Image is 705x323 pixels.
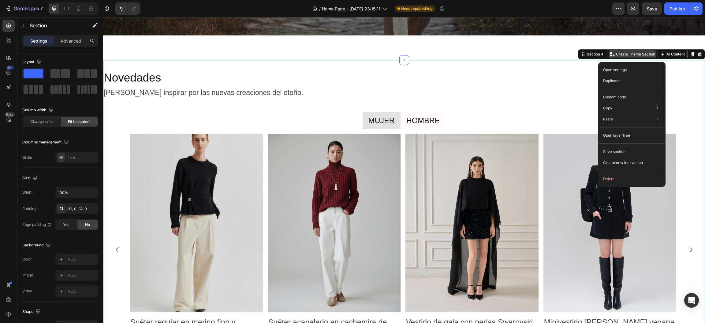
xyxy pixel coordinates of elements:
[22,272,33,278] div: Image
[265,98,292,108] p: MUJER
[440,299,573,321] h2: Minivestido [PERSON_NAME] vegana con tirantes, [PERSON_NAME] alto y cinturón
[68,119,91,124] span: Fit to content
[68,257,97,262] div: Add...
[22,190,32,195] div: Width
[6,224,23,241] button: Carousel Back Arrow
[22,138,70,146] div: Columns management
[319,6,321,12] span: /
[603,94,626,100] p: Custom code
[30,119,53,124] span: Change ratio
[603,67,627,73] p: Open settings
[302,299,435,321] h2: Vestido de gala con perlas Swarovski y cristales Preciosa
[603,78,620,84] p: Duplicate
[22,106,55,114] div: Column width
[670,6,685,12] div: Publish
[165,117,298,294] a: Suéter acanalado en cachemira de calibre fino
[30,22,80,29] p: Section
[579,224,596,241] button: Carousel Next Arrow
[6,65,15,70] div: 450
[60,38,81,44] p: Advanced
[40,5,43,12] p: 7
[684,293,699,308] div: Open Intercom Messenger
[30,38,47,44] p: Settings
[603,160,643,166] p: Create new interaction
[103,17,705,323] iframe: Design area
[165,299,298,321] h2: Suéter acanalado en cachemira de calibre fino
[56,187,98,198] input: Auto
[63,222,69,227] span: Yes
[22,155,32,160] div: Order
[664,2,690,15] button: Publish
[5,112,15,117] div: Beta
[85,222,90,227] span: No
[303,98,337,108] p: HOMBRE
[22,308,42,316] div: Shape
[322,6,380,12] span: Home Page - [DATE] 23:15:11
[27,117,160,294] a: Suéter regular en merino fino y cachemira con detalle de fruncido
[22,288,32,294] div: Video
[603,149,625,154] p: Save section
[647,6,657,11] span: Save
[401,6,432,11] span: Need republishing
[603,105,612,111] p: Copy
[68,289,97,294] div: Add...
[68,155,97,161] div: 1 col
[22,222,52,227] div: Page padding
[601,173,663,184] button: Delete
[556,33,583,41] button: AI Content
[22,256,32,262] div: Color
[603,133,630,138] p: Open layer tree
[513,34,552,40] p: Create Theme Section
[483,34,502,40] div: Section 4
[115,2,140,15] div: Undo/Redo
[22,241,52,249] div: Background
[22,206,36,211] div: Padding
[603,116,613,122] p: Paste
[68,273,97,278] div: Add...
[68,206,97,212] div: 32, 0, 32, 0
[27,299,160,321] h2: Suéter regular en merino fino y cachemira con detalle de fruncido
[302,117,435,294] a: Vestido de gala con perlas Swarovski y cristales Preciosa
[642,2,662,15] button: Save
[22,58,43,66] div: Layout
[22,174,39,182] div: Size
[2,2,46,15] button: 7
[440,117,573,294] a: Minivestido de piel vegana con tirantes, cuello alto y cinturón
